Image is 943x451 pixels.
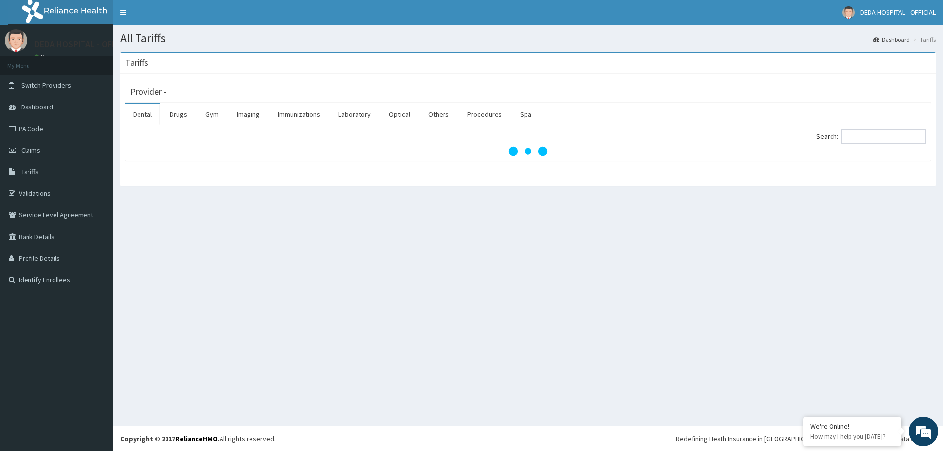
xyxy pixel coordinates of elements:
a: Imaging [229,104,268,125]
a: Drugs [162,104,195,125]
p: DEDA HOSPITAL - OFFICIAL [34,40,136,49]
input: Search: [841,129,926,144]
a: Optical [381,104,418,125]
a: Dental [125,104,160,125]
footer: All rights reserved. [113,426,943,451]
div: Redefining Heath Insurance in [GEOGRAPHIC_DATA] using Telemedicine and Data Science! [676,434,936,444]
span: Claims [21,146,40,155]
a: Laboratory [331,104,379,125]
a: Procedures [459,104,510,125]
label: Search: [816,129,926,144]
li: Tariffs [911,35,936,44]
span: Dashboard [21,103,53,111]
div: We're Online! [810,422,894,431]
p: How may I help you today? [810,432,894,441]
h1: All Tariffs [120,32,936,45]
a: Spa [512,104,539,125]
span: Tariffs [21,167,39,176]
a: Gym [197,104,226,125]
a: Dashboard [873,35,910,44]
h3: Provider - [130,87,166,96]
h3: Tariffs [125,58,148,67]
span: DEDA HOSPITAL - OFFICIAL [860,8,936,17]
img: User Image [842,6,855,19]
svg: audio-loading [508,132,548,171]
a: Immunizations [270,104,328,125]
span: Switch Providers [21,81,71,90]
a: Online [34,53,58,60]
a: Others [420,104,457,125]
img: User Image [5,29,27,52]
strong: Copyright © 2017 . [120,434,220,443]
a: RelianceHMO [175,434,218,443]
